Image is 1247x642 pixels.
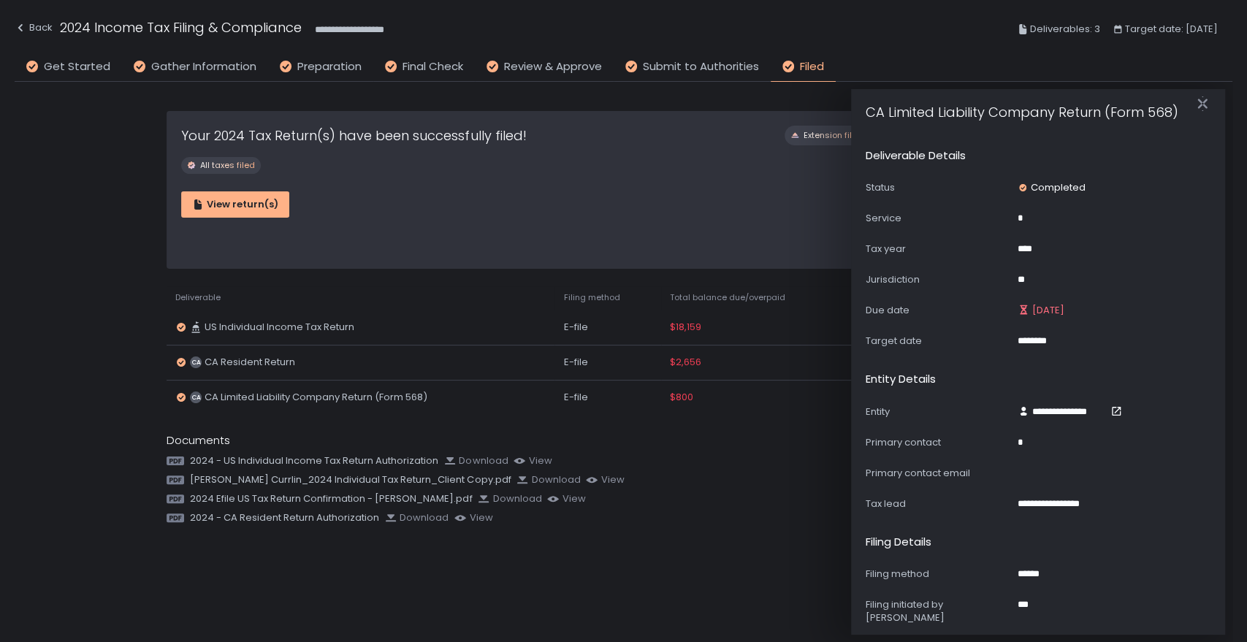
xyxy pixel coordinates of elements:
span: 2024 - CA Resident Return Authorization [190,511,379,524]
button: Download [478,492,541,505]
span: Submit to Authorities [643,58,759,75]
span: Target date: [DATE] [1125,20,1218,38]
span: [PERSON_NAME] Currlin_2024 Individual Tax Return_Client Copy.pdf [190,473,511,486]
span: All taxes filed [200,160,255,171]
button: Back [15,18,53,42]
div: Status [866,181,1012,194]
div: Target date [866,335,1012,348]
div: E-file [563,356,652,369]
div: Back [15,19,53,37]
div: E-file [563,391,652,404]
h1: 2024 Income Tax Filing & Compliance [60,18,302,37]
span: Get Started [44,58,110,75]
span: Preparation [297,58,362,75]
div: Completed [1018,181,1086,194]
span: CA Limited Liability Company Return (Form 568) [205,391,427,404]
text: CA [191,393,201,402]
div: Due date [866,304,1012,317]
span: $800 [670,391,693,404]
span: 2024 - US Individual Income Tax Return Authorization [190,454,438,467]
span: Filing method [563,292,619,303]
span: US Individual Income Tax Return [205,321,354,334]
button: view [547,492,585,505]
button: Download [516,473,580,486]
button: view [586,473,624,486]
button: View return(s) [181,191,289,218]
span: Total balance due/overpaid [670,292,785,303]
span: $2,656 [670,356,701,369]
text: CA [191,358,201,367]
h1: CA Limited Liability Company Return (Form 568) [866,85,1178,122]
h2: Filing details [866,534,931,551]
span: 2024 Efile US Tax Return Confirmation - [PERSON_NAME].pdf [190,492,472,505]
span: Review & Approve [504,58,602,75]
h2: Entity details [866,371,936,388]
button: Download [385,511,449,524]
span: Filed [800,58,824,75]
span: Gather Information [151,58,256,75]
div: Tax year [866,242,1012,256]
span: Deliverables: 3 [1030,20,1100,38]
button: view [454,511,492,524]
div: Documents [167,432,1080,449]
div: Filing initiated by [PERSON_NAME] [866,598,1012,624]
span: Extension filed [804,130,863,141]
h1: Your 2024 Tax Return(s) have been successfully filed! [181,126,526,145]
div: E-file [563,321,652,334]
button: Download [444,454,508,467]
h2: Deliverable details [866,148,966,164]
span: CA Resident Return [205,356,295,369]
div: Primary contact email [866,467,1012,480]
span: $18,159 [670,321,701,334]
div: Filing method [866,568,1012,581]
div: Primary contact [866,436,1012,449]
span: Deliverable [175,292,221,303]
div: Jurisdiction [866,273,1012,286]
div: Tax lead [866,497,1012,511]
button: view [514,454,552,467]
div: View return(s) [192,198,278,211]
span: Final Check [403,58,463,75]
div: Entity [866,405,1012,419]
div: Service [866,212,1012,225]
span: [DATE] [1032,304,1064,317]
